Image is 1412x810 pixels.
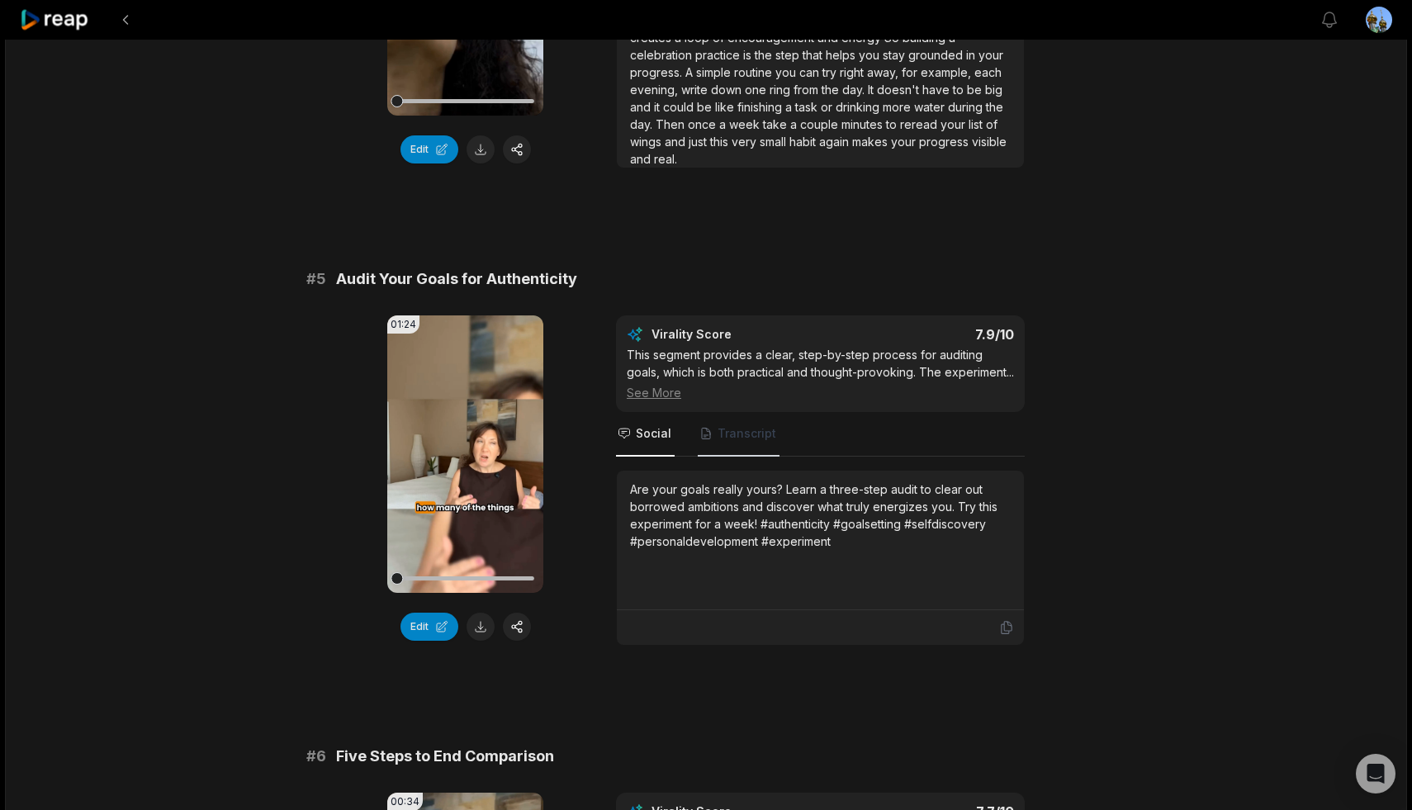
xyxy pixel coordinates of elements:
[841,117,886,131] span: minutes
[681,83,711,97] span: write
[948,100,986,114] span: during
[630,65,685,79] span: progress.
[789,135,819,149] span: habit
[400,613,458,641] button: Edit
[710,135,732,149] span: this
[763,117,790,131] span: take
[908,48,966,62] span: grounded
[737,100,785,114] span: finishing
[799,65,822,79] span: can
[921,65,974,79] span: example,
[306,268,326,291] span: # 5
[836,100,883,114] span: drinking
[630,83,681,97] span: evening,
[974,65,1002,79] span: each
[697,100,715,114] span: be
[795,100,821,114] span: task
[883,48,908,62] span: stay
[800,117,841,131] span: couple
[743,48,755,62] span: is
[616,412,1025,457] nav: Tabs
[695,48,743,62] span: practice
[914,100,948,114] span: water
[972,135,1007,149] span: visible
[775,65,799,79] span: you
[1356,754,1395,793] div: Open Intercom Messenger
[652,326,829,343] div: Virality Score
[630,135,665,149] span: wings
[715,100,737,114] span: like
[953,83,967,97] span: to
[400,135,458,163] button: Edit
[745,83,770,97] span: one
[868,83,877,97] span: It
[842,83,868,97] span: day.
[306,745,326,768] span: # 6
[969,117,986,131] span: list
[630,152,654,166] span: and
[826,48,859,62] span: helps
[986,100,1003,114] span: the
[689,135,710,149] span: just
[729,117,763,131] span: week
[900,117,941,131] span: reread
[867,65,902,79] span: away,
[719,117,729,131] span: a
[734,65,775,79] span: routine
[755,48,775,62] span: the
[967,83,985,97] span: be
[837,326,1015,343] div: 7.9 /10
[859,48,883,62] span: you
[711,83,745,97] span: down
[790,117,800,131] span: a
[665,135,689,149] span: and
[883,100,914,114] span: more
[627,384,1014,401] div: See More
[877,83,922,97] span: doesn't
[819,135,852,149] span: again
[985,83,1002,97] span: big
[630,117,656,131] span: day.
[966,48,978,62] span: in
[336,268,577,291] span: Audit Your Goals for Authenticity
[688,117,719,131] span: once
[630,100,654,114] span: and
[654,100,663,114] span: it
[821,100,836,114] span: or
[627,346,1014,401] div: This segment provides a clear, step-by-step process for auditing goals, which is both practical a...
[336,745,554,768] span: Five Steps to End Comparison
[978,48,1003,62] span: your
[654,152,677,166] span: real.
[630,48,695,62] span: celebration
[822,65,840,79] span: try
[630,481,1011,550] div: Are your goals really yours? Learn a three-step audit to clear out borrowed ambitions and discove...
[387,315,543,593] video: Your browser does not support mp4 format.
[891,135,919,149] span: your
[852,135,891,149] span: makes
[732,135,760,149] span: very
[941,117,969,131] span: your
[663,100,697,114] span: could
[696,65,734,79] span: simple
[902,65,921,79] span: for
[822,83,842,97] span: the
[770,83,794,97] span: ring
[636,425,671,442] span: Social
[840,65,867,79] span: right
[986,117,997,131] span: of
[919,135,972,149] span: progress
[685,65,696,79] span: A
[718,425,776,442] span: Transcript
[803,48,826,62] span: that
[775,48,803,62] span: step
[794,83,822,97] span: from
[922,83,953,97] span: have
[785,100,795,114] span: a
[760,135,789,149] span: small
[656,117,688,131] span: Then
[886,117,900,131] span: to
